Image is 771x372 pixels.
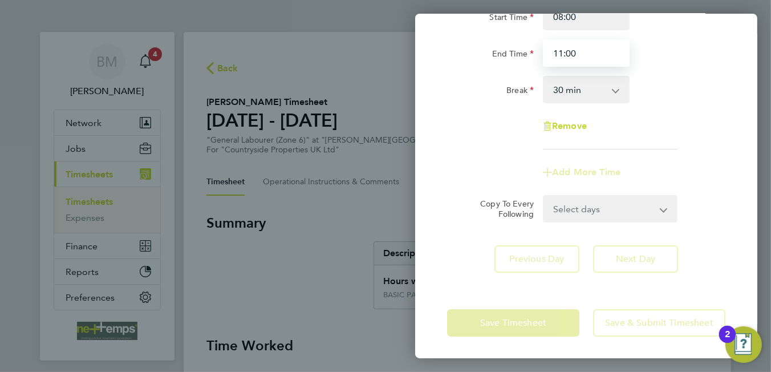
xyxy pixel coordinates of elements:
[725,326,762,363] button: Open Resource Center, 2 new notifications
[543,122,587,131] button: Remove
[492,48,534,62] label: End Time
[471,199,534,219] label: Copy To Every Following
[552,120,587,131] span: Remove
[543,39,630,67] input: E.g. 18:00
[506,85,534,99] label: Break
[725,334,730,349] div: 2
[489,12,534,26] label: Start Time
[543,3,630,30] input: E.g. 08:00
